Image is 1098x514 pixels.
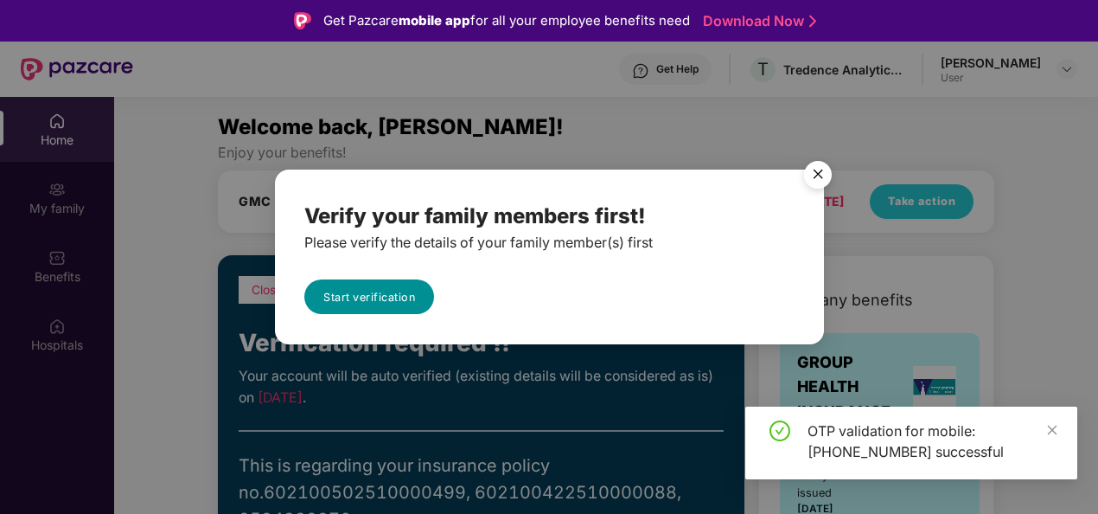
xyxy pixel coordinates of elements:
[399,12,470,29] strong: mobile app
[703,12,811,30] a: Download Now
[1046,424,1058,436] span: close
[794,153,842,202] img: svg+xml;base64,PHN2ZyB4bWxucz0iaHR0cDovL3d3dy53My5vcmcvMjAwMC9zdmciIHdpZHRoPSI1NiIgaGVpZ2h0PSI1Ni...
[304,200,793,233] div: Verify your family members first!
[808,421,1057,462] div: OTP validation for mobile: [PHONE_NUMBER] successful
[294,12,311,29] img: Logo
[794,153,840,200] button: Close
[304,232,793,254] div: Please verify the details of your family member(s) first
[769,421,790,441] span: check-circle
[304,279,434,314] a: Start verification
[323,10,690,31] div: Get Pazcare for all your employee benefits need
[809,12,816,30] img: Stroke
